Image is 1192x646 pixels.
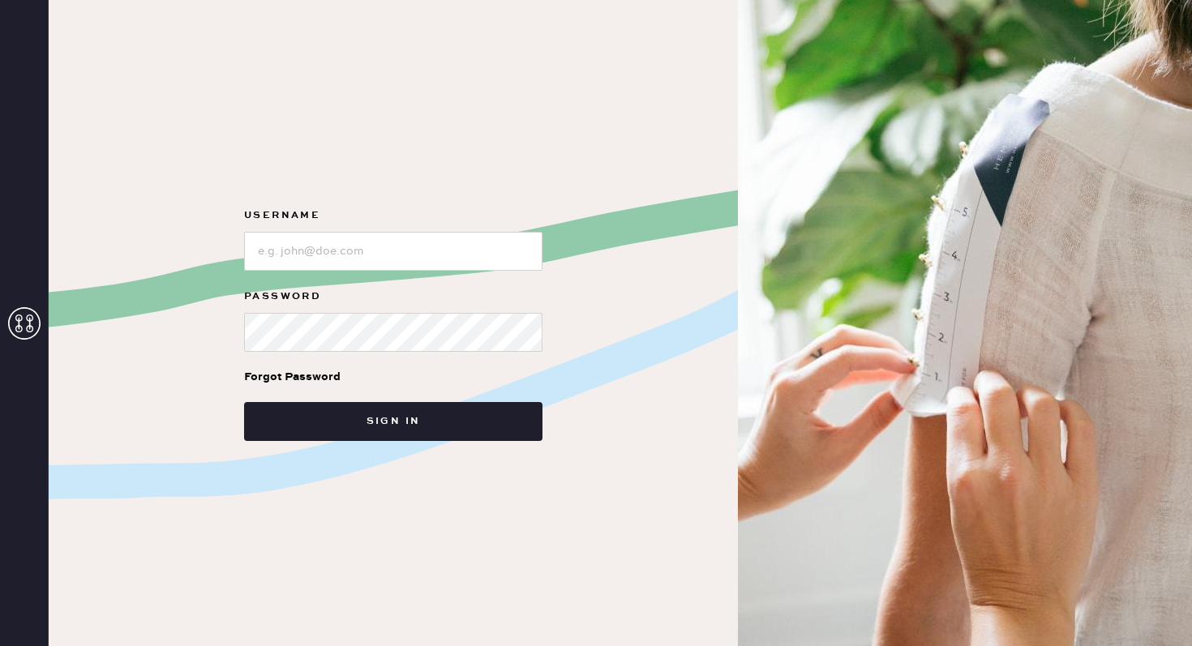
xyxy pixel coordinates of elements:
label: Password [244,287,542,306]
label: Username [244,206,542,225]
input: e.g. john@doe.com [244,232,542,271]
a: Forgot Password [244,352,341,402]
button: Sign in [244,402,542,441]
div: Forgot Password [244,368,341,386]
